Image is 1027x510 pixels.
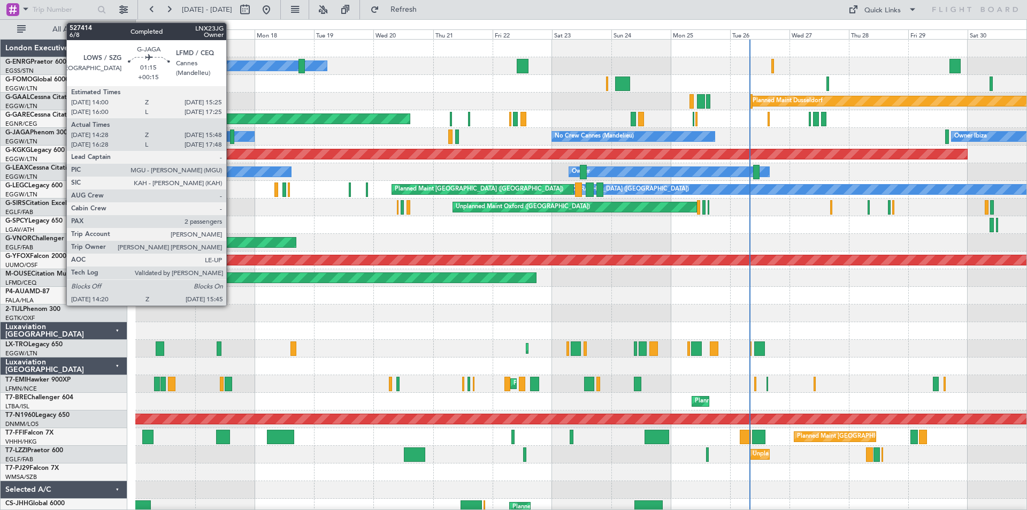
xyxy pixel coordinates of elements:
[5,165,28,171] span: G-LEAX
[5,243,33,252] a: EGLF/FAB
[5,85,37,93] a: EGGW/LTN
[28,26,113,33] span: All Aircraft
[5,500,28,507] span: CS-JHH
[255,29,314,39] div: Mon 18
[5,447,27,454] span: T7-LZZI
[5,341,28,348] span: LX-TRO
[456,199,590,215] div: Unplanned Maint Oxford ([GEOGRAPHIC_DATA])
[5,253,74,260] a: G-YFOXFalcon 2000EX
[5,147,30,154] span: G-KGKG
[5,218,28,224] span: G-SPCY
[109,111,205,127] div: Unplanned Maint [PERSON_NAME]
[5,208,33,216] a: EGLF/FAB
[5,341,63,348] a: LX-TROLegacy 650
[5,385,37,393] a: LFMN/NCE
[5,314,35,322] a: EGTK/OXF
[381,6,426,13] span: Refresh
[5,412,35,418] span: T7-N1960
[695,393,824,409] div: Planned Maint Warsaw ([GEOGRAPHIC_DATA])
[5,271,31,277] span: M-OUSE
[5,191,37,199] a: EGGW/LTN
[5,165,88,171] a: G-LEAXCessna Citation XLS
[5,235,78,242] a: G-VNORChallenger 650
[954,128,987,144] div: Owner Ibiza
[555,128,634,144] div: No Crew Cannes (Mandelieu)
[5,394,73,401] a: T7-BREChallenger 604
[5,182,63,189] a: G-LEGCLegacy 600
[5,253,30,260] span: G-YFOX
[730,29,790,39] div: Tue 26
[5,182,28,189] span: G-LEGC
[611,29,671,39] div: Sun 24
[365,1,430,18] button: Refresh
[5,218,63,224] a: G-SPCYLegacy 650
[5,138,37,146] a: EGGW/LTN
[572,164,590,180] div: Owner
[5,306,23,313] span: 2-TIJL
[5,102,37,110] a: EGGW/LTN
[5,261,37,269] a: UUMO/OSF
[373,29,433,39] div: Wed 20
[753,446,929,462] div: Unplanned Maint [GEOGRAPHIC_DATA] ([GEOGRAPHIC_DATA])
[513,376,575,392] div: Planned Maint Chester
[5,349,37,357] a: EGGW/LTN
[5,155,37,163] a: EGGW/LTN
[864,5,901,16] div: Quick Links
[5,59,66,65] a: G-ENRGPraetor 600
[33,2,94,18] input: Trip Number
[5,500,65,507] a: CS-JHHGlobal 6000
[12,21,116,38] button: All Aircraft
[5,59,30,65] span: G-ENRG
[5,288,50,295] a: P4-AUAMD-87
[5,271,83,277] a: M-OUSECitation Mustang
[493,29,552,39] div: Fri 22
[5,279,36,287] a: LFMD/CEQ
[5,130,67,136] a: G-JAGAPhenom 300
[5,438,37,446] a: VHHH/HKG
[5,430,53,436] a: T7-FFIFalcon 7X
[137,21,156,31] div: [DATE]
[797,429,976,445] div: Planned Maint [GEOGRAPHIC_DATA] ([GEOGRAPHIC_DATA] Intl)
[136,29,195,39] div: Sat 16
[5,465,29,471] span: T7-PJ29
[5,94,30,101] span: G-GAAL
[5,112,30,118] span: G-GARE
[5,67,34,75] a: EGSS/STN
[5,447,63,454] a: T7-LZZIPraetor 600
[5,130,30,136] span: G-JAGA
[552,29,611,39] div: Sat 23
[5,465,59,471] a: T7-PJ29Falcon 7X
[5,77,33,83] span: G-FOMO
[433,29,493,39] div: Thu 21
[5,394,27,401] span: T7-BRE
[5,296,34,305] a: FALA/HLA
[849,29,908,39] div: Thu 28
[139,58,157,74] div: Owner
[182,5,232,14] span: [DATE] - [DATE]
[395,181,563,197] div: Planned Maint [GEOGRAPHIC_DATA] ([GEOGRAPHIC_DATA])
[5,200,26,207] span: G-SIRS
[5,377,26,383] span: T7-EMI
[5,306,60,313] a: 2-TIJLPhenom 300
[908,29,968,39] div: Fri 29
[843,1,922,18] button: Quick Links
[5,226,34,234] a: LGAV/ATH
[5,412,70,418] a: T7-N1960Legacy 650
[753,93,823,109] div: Planned Maint Dusseldorf
[5,200,67,207] a: G-SIRSCitation Excel
[5,288,29,295] span: P4-AUA
[5,235,32,242] span: G-VNOR
[5,430,24,436] span: T7-FFI
[5,420,39,428] a: DNMM/LOS
[5,455,33,463] a: EGLF/FAB
[968,29,1027,39] div: Sat 30
[195,29,255,39] div: Sun 17
[5,112,94,118] a: G-GARECessna Citation XLS+
[5,120,37,128] a: EGNR/CEG
[5,473,37,481] a: WMSA/SZB
[314,29,373,39] div: Tue 19
[5,94,94,101] a: G-GAALCessna Citation XLS+
[790,29,849,39] div: Wed 27
[5,147,65,154] a: G-KGKGLegacy 600
[5,77,69,83] a: G-FOMOGlobal 6000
